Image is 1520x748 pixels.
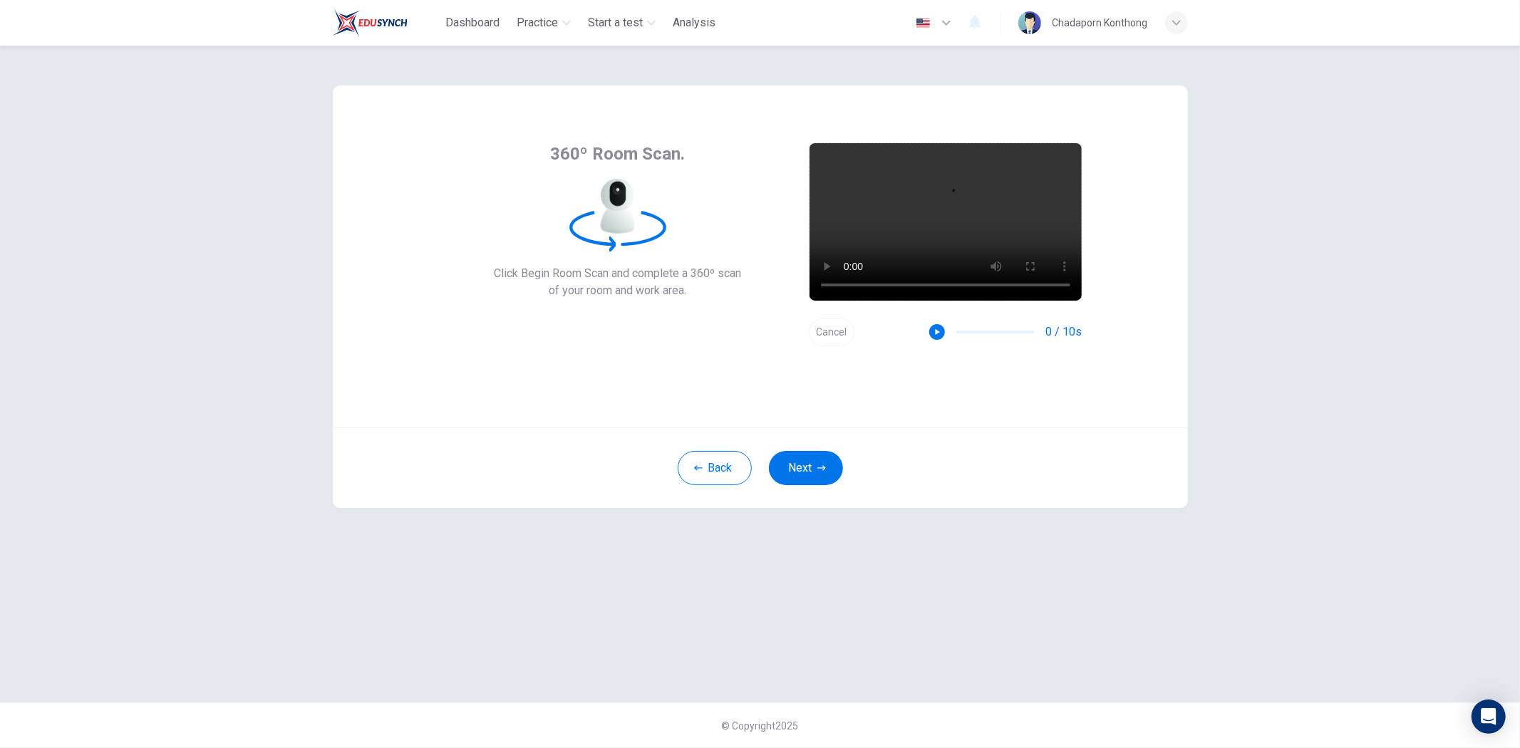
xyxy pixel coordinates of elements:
button: Analysis [667,10,721,36]
div: Open Intercom Messenger [1472,700,1506,734]
span: Start a test [588,14,643,31]
img: en [914,18,932,28]
button: Practice [511,10,577,36]
img: Profile picture [1018,11,1041,34]
span: Dashboard [445,14,500,31]
img: Train Test logo [333,9,408,37]
a: Train Test logo [333,9,440,37]
span: © Copyright 2025 [722,720,799,732]
div: Chadaporn Konthong [1053,14,1148,31]
button: Dashboard [440,10,505,36]
span: Practice [517,14,558,31]
span: 360º Room Scan. [550,142,685,165]
button: Start a test [582,10,661,36]
button: Cancel [809,318,854,346]
span: Click Begin Room Scan and complete a 360º scan [494,265,741,282]
button: Back [678,451,752,485]
span: 0 / 10s [1046,323,1082,341]
span: Analysis [673,14,715,31]
button: Next [769,451,843,485]
span: of your room and work area. [494,282,741,299]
